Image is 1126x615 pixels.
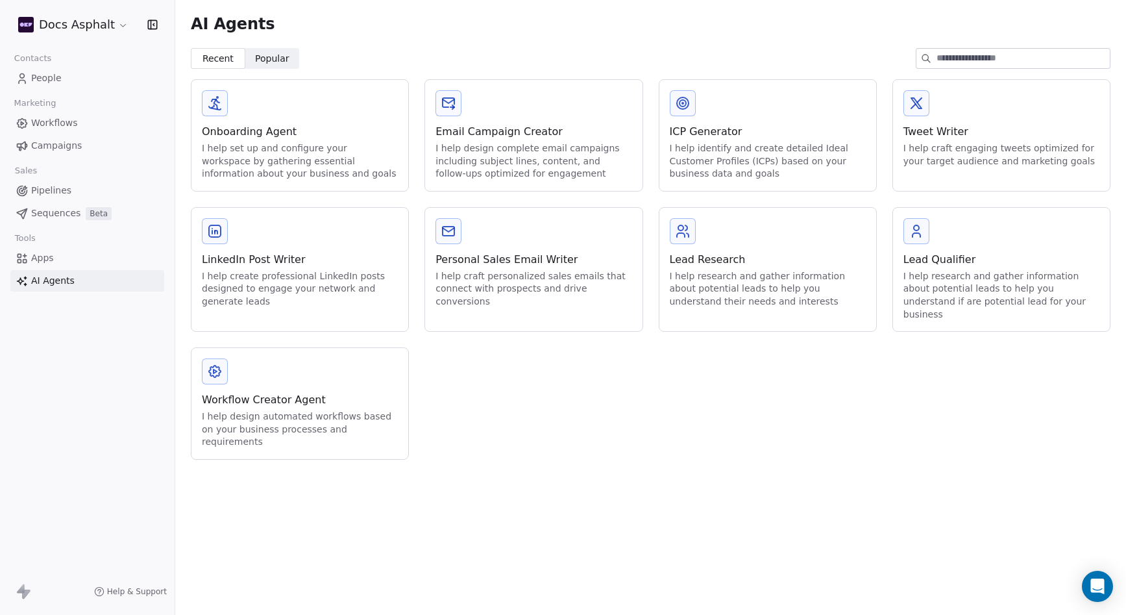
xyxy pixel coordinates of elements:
div: I help identify and create detailed Ideal Customer Profiles (ICPs) based on your business data an... [670,142,866,181]
span: Sequences [31,207,80,220]
div: Lead Qualifier [903,252,1099,268]
img: Untitled%20design%20(5).png [18,17,34,32]
div: Lead Research [670,252,866,268]
button: Docs Asphalt [16,14,131,36]
span: Tools [9,229,41,248]
a: People [10,68,164,89]
a: SequencesBeta [10,203,164,224]
span: Sales [9,161,43,181]
span: Beta [86,207,112,220]
div: Personal Sales Email Writer [435,252,631,268]
span: Help & Support [107,586,167,597]
div: I help research and gather information about potential leads to help you understand their needs a... [670,270,866,308]
div: Open Intercom Messenger [1082,571,1113,602]
div: LinkedIn Post Writer [202,252,398,268]
span: Apps [31,251,54,265]
div: Email Campaign Creator [435,124,631,140]
span: AI Agents [191,14,275,34]
div: Tweet Writer [903,124,1099,140]
span: Workflows [31,116,78,130]
span: Campaigns [31,139,82,153]
div: I help design complete email campaigns including subject lines, content, and follow-ups optimized... [435,142,631,181]
div: I help craft engaging tweets optimized for your target audience and marketing goals [903,142,1099,168]
a: Pipelines [10,180,164,201]
div: I help research and gather information about potential leads to help you understand if are potent... [903,270,1099,321]
span: Pipelines [31,184,71,197]
span: Marketing [8,94,62,113]
div: I help create professional LinkedIn posts designed to engage your network and generate leads [202,270,398,308]
div: Onboarding Agent [202,124,398,140]
div: ICP Generator [670,124,866,140]
div: I help craft personalized sales emails that connect with prospects and drive conversions [435,270,631,308]
a: Campaigns [10,135,164,157]
span: Contacts [8,49,57,68]
div: Workflow Creator Agent [202,392,398,408]
span: AI Agents [31,274,75,288]
span: Popular [255,52,289,66]
a: Help & Support [94,586,167,597]
div: I help design automated workflows based on your business processes and requirements [202,410,398,449]
span: Docs Asphalt [39,16,115,33]
a: AI Agents [10,270,164,292]
div: I help set up and configure your workspace by gathering essential information about your business... [202,142,398,181]
span: People [31,71,62,85]
a: Workflows [10,112,164,134]
a: Apps [10,247,164,269]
